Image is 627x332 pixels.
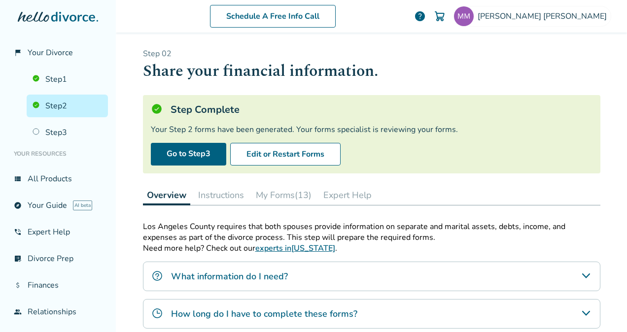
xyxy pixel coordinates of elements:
[28,47,73,58] span: Your Divorce
[73,200,92,210] span: AI beta
[319,185,376,205] button: Expert Help
[171,307,357,320] h4: How long do I have to complete these forms?
[434,10,446,22] img: Cart
[14,228,22,236] span: phone_in_talk
[255,243,335,254] a: experts in[US_STATE]
[8,144,108,164] li: Your Resources
[230,143,341,166] button: Edit or Restart Forms
[578,285,627,332] iframe: Chat Widget
[14,201,22,209] span: explore
[143,243,600,254] p: Need more help? Check out our .
[151,124,592,135] div: Your Step 2 forms have been generated. Your forms specialist is reviewing your forms.
[143,299,600,329] div: How long do I have to complete these forms?
[252,185,315,205] button: My Forms(13)
[478,11,611,22] span: [PERSON_NAME] [PERSON_NAME]
[143,59,600,83] h1: Share your financial information.
[151,307,163,319] img: How long do I have to complete these forms?
[8,41,108,64] a: flag_2Your Divorce
[143,185,190,205] button: Overview
[143,262,600,291] div: What information do I need?
[143,221,600,243] p: Los Angeles County requires that both spouses provide information on separate and marital assets,...
[194,185,248,205] button: Instructions
[454,6,474,26] img: mattmorg3232@gmail.com
[151,143,226,166] a: Go to Step3
[8,167,108,190] a: view_listAll Products
[14,175,22,183] span: view_list
[8,194,108,217] a: exploreYour GuideAI beta
[143,48,600,59] p: Step 0 2
[8,247,108,270] a: list_alt_checkDivorce Prep
[171,103,240,116] h5: Step Complete
[414,10,426,22] a: help
[14,255,22,263] span: list_alt_check
[14,281,22,289] span: attach_money
[210,5,336,28] a: Schedule A Free Info Call
[151,270,163,282] img: What information do I need?
[14,49,22,57] span: flag_2
[8,221,108,243] a: phone_in_talkExpert Help
[27,68,108,91] a: Step1
[171,270,288,283] h4: What information do I need?
[8,274,108,297] a: attach_moneyFinances
[27,121,108,144] a: Step3
[14,308,22,316] span: group
[8,300,108,323] a: groupRelationships
[27,95,108,117] a: Step2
